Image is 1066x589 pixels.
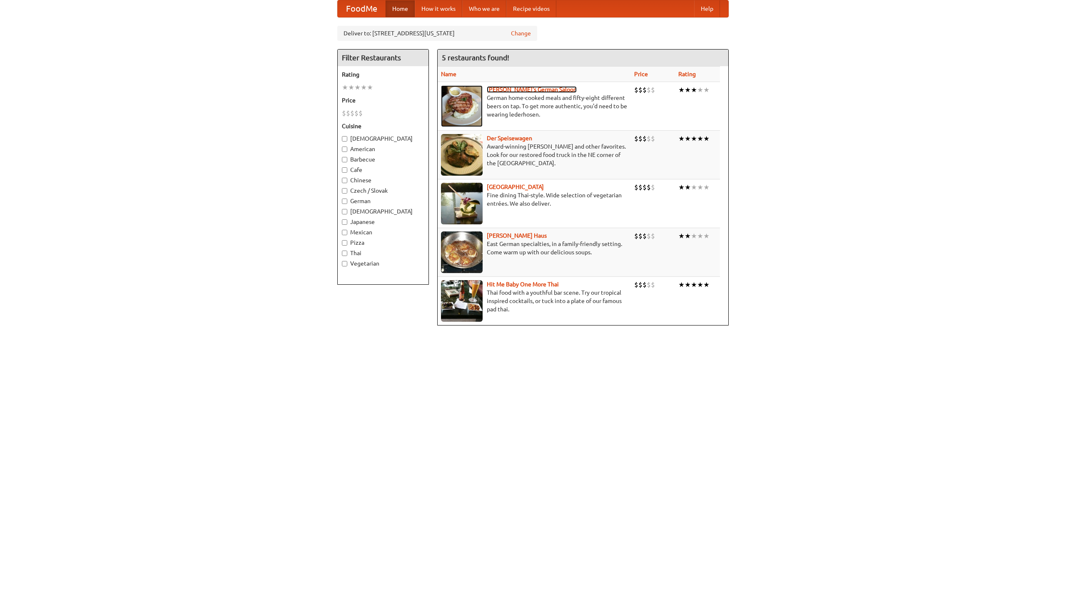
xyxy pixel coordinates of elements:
label: [DEMOGRAPHIC_DATA] [342,207,424,216]
li: ★ [697,231,703,241]
li: $ [651,85,655,94]
input: German [342,199,347,204]
li: $ [643,85,647,94]
li: $ [638,280,643,289]
li: $ [651,231,655,241]
input: Cafe [342,167,347,173]
img: esthers.jpg [441,85,483,127]
p: Thai food with a youthful bar scene. Try our tropical inspired cocktails, or tuck into a plate of... [441,288,628,313]
li: ★ [685,134,691,143]
li: ★ [678,280,685,289]
input: Barbecue [342,157,347,162]
li: ★ [703,183,710,192]
li: $ [647,231,651,241]
input: [DEMOGRAPHIC_DATA] [342,136,347,142]
li: $ [346,109,350,118]
input: American [342,147,347,152]
a: Price [634,71,648,77]
a: [PERSON_NAME] Haus [487,232,547,239]
a: Der Speisewagen [487,135,532,142]
li: $ [643,280,647,289]
li: $ [651,134,655,143]
p: East German specialties, in a family-friendly setting. Come warm up with our delicious soups. [441,240,628,256]
div: Deliver to: [STREET_ADDRESS][US_STATE] [337,26,537,41]
li: ★ [691,231,697,241]
li: ★ [678,85,685,94]
li: ★ [691,183,697,192]
a: Change [511,29,531,37]
li: $ [651,280,655,289]
li: ★ [691,85,697,94]
a: Rating [678,71,696,77]
h4: Filter Restaurants [338,50,428,66]
input: Mexican [342,230,347,235]
a: Recipe videos [506,0,556,17]
li: $ [647,85,651,94]
li: ★ [348,83,354,92]
li: ★ [685,280,691,289]
li: $ [647,183,651,192]
label: Chinese [342,176,424,184]
li: $ [638,85,643,94]
input: Czech / Slovak [342,188,347,194]
li: ★ [703,231,710,241]
li: $ [359,109,363,118]
input: Pizza [342,240,347,246]
h5: Cuisine [342,122,424,130]
a: [PERSON_NAME]'s German Saloon [487,86,577,93]
li: $ [647,280,651,289]
a: Help [694,0,720,17]
label: German [342,197,424,205]
input: Vegetarian [342,261,347,266]
li: $ [647,134,651,143]
label: Vegetarian [342,259,424,268]
a: Hit Me Baby One More Thai [487,281,559,288]
h5: Rating [342,70,424,79]
li: $ [643,183,647,192]
input: Chinese [342,178,347,183]
li: ★ [703,85,710,94]
input: Japanese [342,219,347,225]
label: American [342,145,424,153]
li: ★ [678,183,685,192]
a: [GEOGRAPHIC_DATA] [487,184,544,190]
li: ★ [691,280,697,289]
li: ★ [703,280,710,289]
li: ★ [685,231,691,241]
li: $ [638,183,643,192]
p: Fine dining Thai-style. Wide selection of vegetarian entrées. We also deliver. [441,191,628,208]
label: Thai [342,249,424,257]
label: Barbecue [342,155,424,164]
a: How it works [415,0,462,17]
label: Cafe [342,166,424,174]
li: ★ [697,183,703,192]
li: $ [638,134,643,143]
li: ★ [342,83,348,92]
li: $ [634,231,638,241]
a: FoodMe [338,0,386,17]
li: ★ [703,134,710,143]
p: German home-cooked meals and fifty-eight different beers on tap. To get more authentic, you'd nee... [441,94,628,119]
input: Thai [342,251,347,256]
p: Award-winning [PERSON_NAME] and other favorites. Look for our restored food truck in the NE corne... [441,142,628,167]
input: [DEMOGRAPHIC_DATA] [342,209,347,214]
ng-pluralize: 5 restaurants found! [442,54,509,62]
li: ★ [697,85,703,94]
img: babythai.jpg [441,280,483,322]
li: $ [634,134,638,143]
li: $ [651,183,655,192]
li: $ [350,109,354,118]
li: ★ [691,134,697,143]
a: Name [441,71,456,77]
img: speisewagen.jpg [441,134,483,176]
li: $ [634,280,638,289]
li: ★ [367,83,373,92]
li: ★ [678,231,685,241]
img: satay.jpg [441,183,483,224]
li: $ [354,109,359,118]
label: Japanese [342,218,424,226]
img: kohlhaus.jpg [441,231,483,273]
